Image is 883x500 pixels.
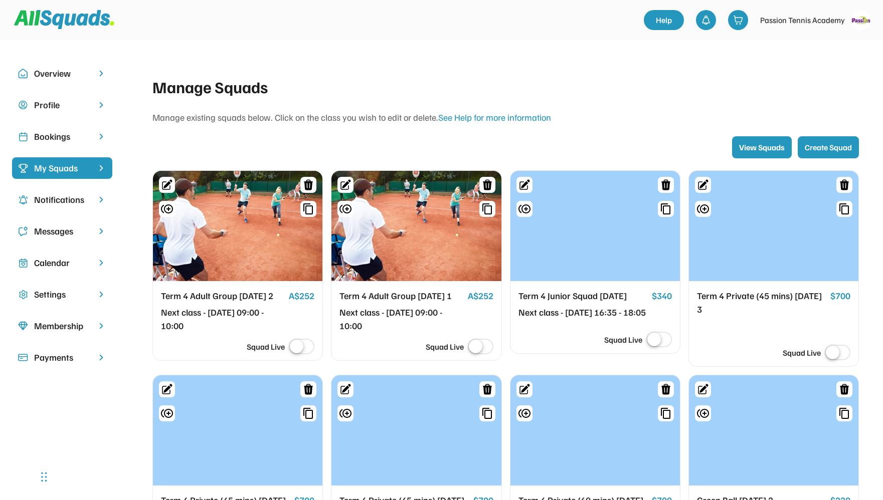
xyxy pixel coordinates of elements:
div: Squad Live [783,347,821,359]
img: Icon%20copy%2016.svg [18,290,28,300]
div: Next class - [DATE] 16:35 - 18:05 [518,306,648,320]
img: Icon%20copy%2010.svg [18,69,28,79]
img: chevron-right.svg [96,353,106,362]
div: Payments [34,351,90,364]
img: Icon%20copy%207.svg [18,258,28,268]
img: chevron-right.svg [96,226,106,236]
div: Manage existing squads below. Click on the class you wish to edit or delete. [152,111,859,124]
div: Squad Live [426,341,464,353]
div: $700 [830,289,850,303]
div: Calendar [34,256,90,270]
div: A$252 [289,289,314,303]
img: bell-03%20%281%29.svg [701,15,711,25]
div: Next class - [DATE] 09:00 - 10:00 [339,306,463,333]
img: chevron-right.svg [96,132,106,141]
div: Bookings [34,130,90,143]
div: Term 4 Adult Group [DATE] 2 [161,289,285,303]
img: Icon%20copy%205.svg [18,226,28,236]
img: chevron-right%20copy%203.svg [96,163,106,173]
div: A$252 [468,289,493,303]
img: chevron-right.svg [96,258,106,268]
div: Term 4 Adult Group [DATE] 1 [339,289,463,303]
div: Notifications [34,193,90,206]
img: chevron-right.svg [96,290,106,299]
div: Messages [34,224,90,238]
div: Settings [34,288,90,301]
img: Icon%20%2823%29.svg [18,163,28,173]
img: chevron-right.svg [96,195,106,204]
img: chevron-right.svg [96,69,106,78]
div: Squad Live [604,334,642,346]
div: My Squads [34,161,90,175]
div: Passion Tennis Academy [760,14,845,26]
div: Squad Live [247,341,285,353]
img: shopping-cart-01%20%281%29.svg [733,15,743,25]
div: Manage Squads [152,75,859,99]
div: Membership [34,319,90,333]
button: Create Squad [798,136,859,158]
div: Term 4 Junior Squad [DATE] [518,289,648,303]
a: Help [644,10,684,30]
div: Next class - [DATE] 09:00 - 10:00 [161,306,285,333]
div: Term 4 Private (45 mins) [DATE] 3 [697,289,826,316]
div: Overview [34,67,90,80]
div: $340 [652,289,672,303]
a: See Help for more information [438,112,551,123]
img: chevron-right.svg [96,100,106,110]
div: Profile [34,98,90,112]
img: Icon%20copy%204.svg [18,195,28,205]
button: View Squads [732,136,792,158]
img: Squad%20Logo.svg [14,10,114,29]
img: Icon%20copy%208.svg [18,321,28,331]
img: Icon%20copy%202.svg [18,132,28,142]
img: user-circle.svg [18,100,28,110]
img: Icon%20%2815%29.svg [18,353,28,363]
img: logo_square.gif [851,10,871,30]
img: chevron-right.svg [96,321,106,331]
